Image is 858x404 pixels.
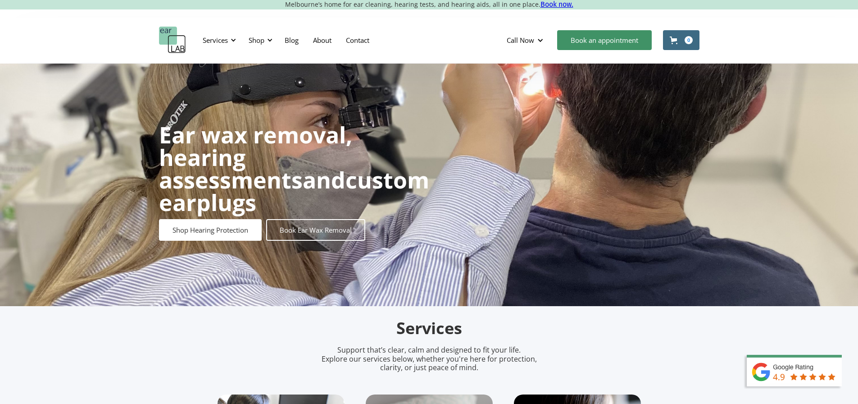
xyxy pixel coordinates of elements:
strong: custom earplugs [159,165,429,218]
a: Book Ear Wax Removal [266,219,365,241]
div: Shop [249,36,264,45]
div: Call Now [507,36,534,45]
a: home [159,27,186,54]
div: Services [197,27,239,54]
a: Book an appointment [557,30,652,50]
a: About [306,27,339,53]
div: Call Now [499,27,553,54]
div: Services [203,36,228,45]
div: Shop [243,27,275,54]
a: Blog [277,27,306,53]
a: Shop Hearing Protection [159,219,262,241]
a: Contact [339,27,377,53]
a: Open cart [663,30,699,50]
h1: and [159,124,429,214]
p: Support that’s clear, calm and designed to fit your life. Explore our services below, whether you... [310,346,549,372]
div: 0 [685,36,693,44]
strong: Ear wax removal, hearing assessments [159,119,352,195]
h2: Services [218,318,641,339]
